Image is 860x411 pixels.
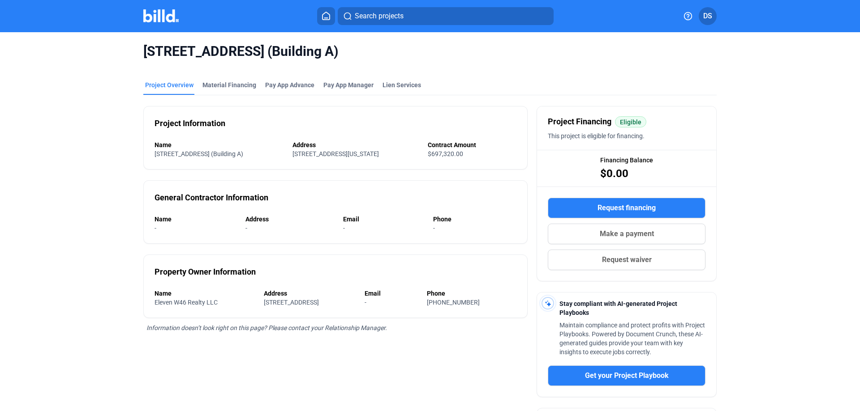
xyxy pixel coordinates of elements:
span: Stay compliant with AI-generated Project Playbooks [559,300,677,316]
span: [STREET_ADDRESS] [264,299,319,306]
span: Request financing [598,203,656,213]
span: [STREET_ADDRESS] (Building A) [143,43,717,60]
span: [STREET_ADDRESS] (Building A) [155,150,243,157]
span: Search projects [355,11,404,21]
div: Pay App Advance [265,81,314,89]
div: Address [245,215,334,224]
span: - [365,299,366,306]
mat-chip: Eligible [615,116,646,127]
button: DS [699,7,717,25]
div: Email [365,289,418,298]
div: Address [264,289,356,298]
div: General Contractor Information [155,191,268,204]
span: $697,320.00 [428,150,463,157]
button: Search projects [338,7,554,25]
div: Lien Services [383,81,421,89]
span: Pay App Manager [323,81,374,89]
span: Information doesn’t look right on this page? Please contact your Relationship Manager. [146,324,387,331]
span: Financing Balance [600,156,653,165]
div: Property Owner Information [155,266,256,278]
span: - [433,225,435,232]
div: Address [292,140,419,149]
span: Maintain compliance and protect profits with Project Playbooks. Powered by Document Crunch, these... [559,322,705,356]
span: Get your Project Playbook [585,370,669,381]
span: - [155,225,156,232]
span: [PHONE_NUMBER] [427,299,480,306]
span: [STREET_ADDRESS][US_STATE] [292,150,379,157]
span: Make a payment [600,229,654,239]
div: Contract Amount [428,140,516,149]
img: Billd Company Logo [143,9,179,22]
button: Make a payment [548,224,705,244]
div: Phone [433,215,516,224]
span: Project Financing [548,115,611,128]
span: This project is eligible for financing. [548,132,645,140]
button: Request financing [548,198,705,218]
span: - [245,225,247,232]
div: Name [155,289,255,298]
span: $0.00 [600,166,628,181]
div: Project Information [155,117,225,130]
span: DS [703,11,712,21]
button: Request waiver [548,250,705,270]
span: - [343,225,345,232]
div: Name [155,140,284,149]
button: Get your Project Playbook [548,365,705,386]
div: Name [155,215,236,224]
div: Phone [427,289,517,298]
div: Email [343,215,424,224]
span: Request waiver [602,254,652,265]
div: Material Financing [202,81,256,89]
span: Eleven W46 Realty LLC [155,299,218,306]
div: Project Overview [145,81,193,89]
